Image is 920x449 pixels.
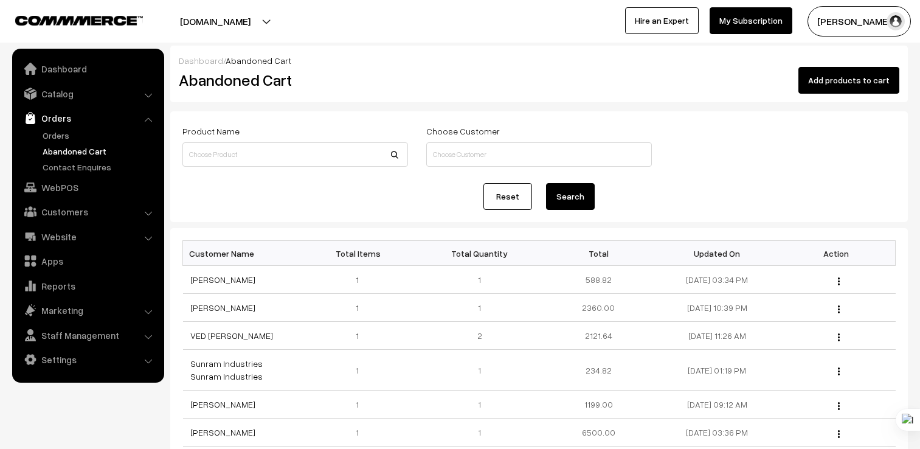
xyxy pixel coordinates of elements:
[15,83,160,105] a: Catalog
[182,125,240,137] label: Product Name
[838,367,840,375] img: Menu
[546,183,595,210] button: Search
[302,241,420,266] th: Total Items
[190,358,263,381] a: Sunram Industries Sunram Industries
[179,55,223,66] a: Dashboard
[179,54,899,67] div: /
[179,71,407,89] h2: Abandoned Cart
[420,294,539,322] td: 1
[15,12,122,27] a: COMMMERCE
[539,350,657,391] td: 234.82
[15,226,160,248] a: Website
[15,349,160,371] a: Settings
[302,322,420,350] td: 1
[658,241,776,266] th: Updated On
[420,322,539,350] td: 2
[838,430,840,438] img: Menu
[887,12,905,30] img: user
[539,391,657,419] td: 1199.00
[137,6,293,37] button: [DOMAIN_NAME]
[420,241,539,266] th: Total Quantity
[15,201,160,223] a: Customers
[798,67,899,94] button: Add products to cart
[302,350,420,391] td: 1
[40,145,160,158] a: Abandoned Cart
[658,419,776,447] td: [DATE] 03:36 PM
[838,402,840,410] img: Menu
[40,129,160,142] a: Orders
[302,419,420,447] td: 1
[420,350,539,391] td: 1
[302,391,420,419] td: 1
[838,305,840,313] img: Menu
[40,161,160,173] a: Contact Enquires
[420,391,539,419] td: 1
[15,250,160,272] a: Apps
[658,266,776,294] td: [DATE] 03:34 PM
[426,142,652,167] input: Choose Customer
[190,330,273,341] a: VED [PERSON_NAME]
[15,58,160,80] a: Dashboard
[658,322,776,350] td: [DATE] 11:26 AM
[15,16,143,25] img: COMMMERCE
[182,142,408,167] input: Choose Product
[302,294,420,322] td: 1
[625,7,699,34] a: Hire an Expert
[539,322,657,350] td: 2121.64
[420,419,539,447] td: 1
[658,294,776,322] td: [DATE] 10:39 PM
[483,183,532,210] a: Reset
[710,7,792,34] a: My Subscription
[15,176,160,198] a: WebPOS
[539,419,657,447] td: 6500.00
[420,266,539,294] td: 1
[838,333,840,341] img: Menu
[190,427,255,437] a: [PERSON_NAME]
[808,6,911,37] button: [PERSON_NAME]…
[15,299,160,321] a: Marketing
[658,391,776,419] td: [DATE] 09:12 AM
[226,55,291,66] span: Abandoned Cart
[426,125,500,137] label: Choose Customer
[15,324,160,346] a: Staff Management
[302,266,420,294] td: 1
[539,294,657,322] td: 2360.00
[183,241,302,266] th: Customer Name
[776,241,895,266] th: Action
[539,266,657,294] td: 588.82
[190,302,255,313] a: [PERSON_NAME]
[190,399,255,409] a: [PERSON_NAME]
[15,275,160,297] a: Reports
[190,274,255,285] a: [PERSON_NAME]
[838,277,840,285] img: Menu
[658,350,776,391] td: [DATE] 01:19 PM
[15,107,160,129] a: Orders
[539,241,657,266] th: Total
